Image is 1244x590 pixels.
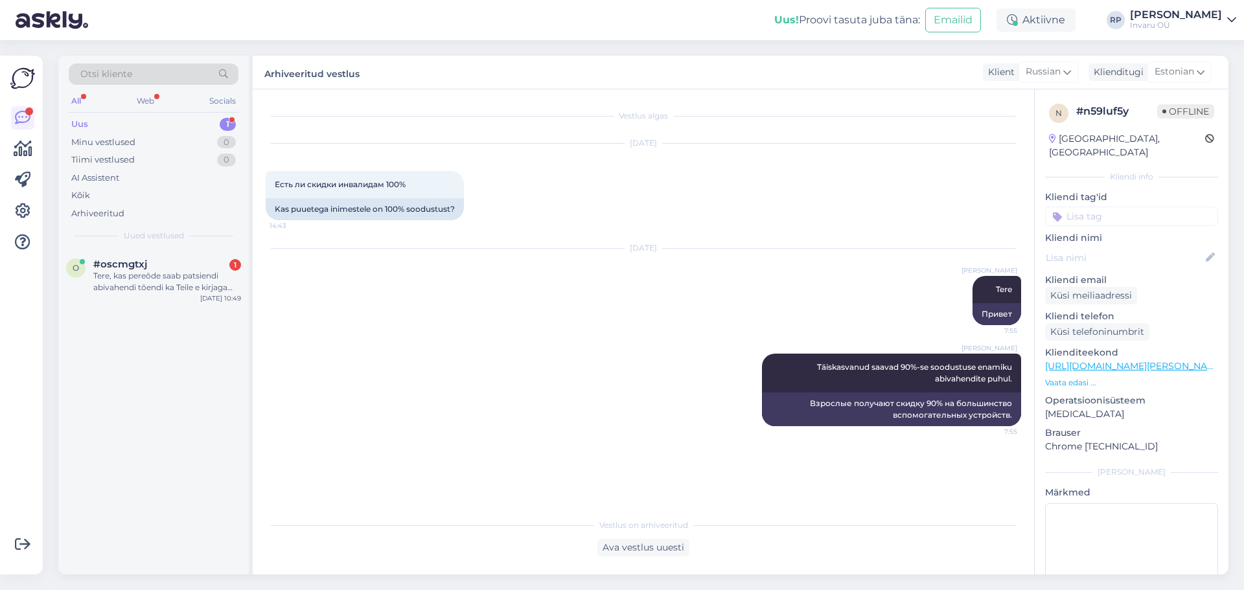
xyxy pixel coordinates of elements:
p: Kliendi email [1045,273,1218,287]
span: Есть ли скидки инвалидам 100% [275,179,406,189]
span: Tere [996,284,1012,294]
span: Uued vestlused [124,230,184,242]
p: Kliendi telefon [1045,310,1218,323]
div: Привет [973,303,1021,325]
div: [DATE] [266,242,1021,254]
span: Estonian [1155,65,1194,79]
div: Kas puuetega inimestele on 100% soodustust? [266,198,464,220]
p: Operatsioonisüsteem [1045,394,1218,407]
a: [URL][DOMAIN_NAME][PERSON_NAME] [1045,360,1224,372]
div: Tere, kas pereõde saab patsiendi abivahendi tõendi ka Teile e kirjaga saata. [93,270,241,293]
input: Lisa nimi [1046,251,1203,265]
p: Kliendi nimi [1045,231,1218,245]
p: Kliendi tag'id [1045,190,1218,204]
div: Uus [71,118,88,131]
div: Kõik [71,189,90,202]
div: Proovi tasuta juba täna: [774,12,920,28]
div: Klienditugi [1088,65,1144,79]
span: Offline [1157,104,1214,119]
div: 1 [229,259,241,271]
div: All [69,93,84,109]
div: Küsi meiliaadressi [1045,287,1137,304]
span: [PERSON_NAME] [962,343,1017,353]
img: Askly Logo [10,66,35,91]
span: Täiskasvanud saavad 90%-se soodustuse enamiku abivahendite puhul. [817,362,1014,383]
span: 14:43 [270,221,318,231]
div: Küsi telefoninumbrit [1045,323,1149,341]
p: Märkmed [1045,486,1218,499]
div: 0 [217,136,236,149]
div: [DATE] 10:49 [200,293,241,303]
span: Vestlus on arhiveeritud [599,519,688,531]
div: 0 [217,153,236,166]
label: Arhiveeritud vestlus [264,63,360,81]
div: Tiimi vestlused [71,153,135,166]
p: Brauser [1045,426,1218,440]
div: [PERSON_NAME] [1045,466,1218,478]
div: Arhiveeritud [71,207,124,220]
div: Socials [207,93,238,109]
span: 7:55 [969,427,1017,437]
div: Invaru OÜ [1130,20,1222,30]
div: Ava vestlus uuesti [597,539,689,556]
span: o [73,263,79,273]
a: [PERSON_NAME]Invaru OÜ [1130,10,1236,30]
span: n [1055,108,1062,118]
div: RP [1107,11,1125,29]
p: [MEDICAL_DATA] [1045,407,1218,421]
div: Minu vestlused [71,136,135,149]
input: Lisa tag [1045,207,1218,226]
div: [DATE] [266,137,1021,149]
div: Kliendi info [1045,171,1218,183]
div: Vestlus algas [266,110,1021,122]
button: Emailid [925,8,981,32]
p: Vaata edasi ... [1045,377,1218,389]
div: Web [134,93,157,109]
div: [PERSON_NAME] [1130,10,1222,20]
span: [PERSON_NAME] [962,266,1017,275]
div: # n59luf5y [1076,104,1157,119]
span: 7:55 [969,326,1017,335]
div: Взрослые получают скидку 90% на большинство вспомогательных устройств. [762,392,1021,426]
div: 1 [220,118,236,131]
div: [GEOGRAPHIC_DATA], [GEOGRAPHIC_DATA] [1049,132,1205,159]
div: Klient [983,65,1015,79]
span: Russian [1026,65,1061,79]
p: Klienditeekond [1045,346,1218,359]
div: AI Assistent [71,172,119,185]
span: Otsi kliente [80,67,132,81]
b: Uus! [774,14,799,26]
p: Chrome [TECHNICAL_ID] [1045,440,1218,453]
div: Aktiivne [996,8,1076,32]
span: #oscmgtxj [93,258,147,270]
